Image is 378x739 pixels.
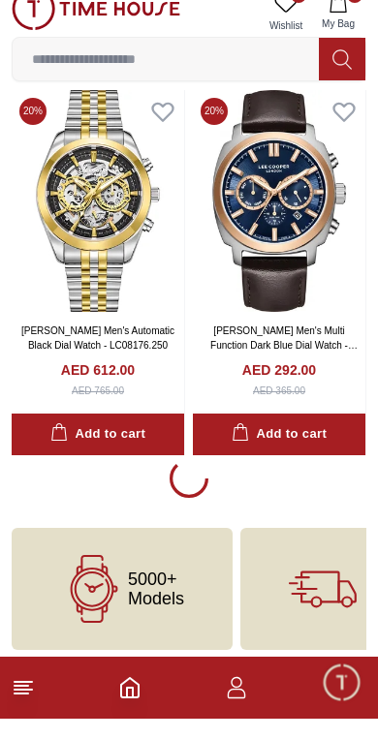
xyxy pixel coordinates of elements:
[72,404,124,418] div: AED 765.00
[50,444,145,466] div: Add to cart
[201,118,228,145] span: 20 %
[193,434,365,476] button: Add to cart
[61,381,135,400] h4: AED 612.00
[310,8,366,57] button: 2My Bag
[193,110,365,332] img: Lee Cooper Men's Multi Function Dark Blue Dial Watch - LC08172.592
[321,682,363,724] div: Chat Widget
[347,8,362,23] span: 2
[232,444,327,466] div: Add to cart
[19,118,47,145] span: 20 %
[253,404,305,418] div: AED 365.00
[118,696,142,720] a: Home
[210,346,358,385] a: [PERSON_NAME] Men's Multi Function Dark Blue Dial Watch - LC08172.592
[262,39,310,53] span: Wishlist
[262,8,310,57] a: 0Wishlist
[291,8,306,23] span: 0
[128,590,184,629] span: 5000+ Models
[12,8,180,50] img: ...
[21,346,174,371] a: [PERSON_NAME] Men's Automatic Black Dial Watch - LC08176.250
[242,381,316,400] h4: AED 292.00
[12,434,184,476] button: Add to cart
[314,37,362,51] span: My Bag
[12,110,184,332] img: Lee Cooper Men's Automatic Black Dial Watch - LC08176.250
